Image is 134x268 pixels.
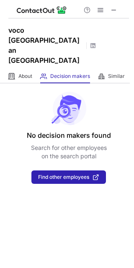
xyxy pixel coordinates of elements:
[50,73,90,80] span: Decision makers
[38,174,89,180] span: Find other employees
[31,170,106,184] button: Find other employees
[17,5,67,15] img: ContactOut v5.3.10
[108,73,125,80] span: Similar
[18,73,32,80] span: About
[31,144,107,160] p: Search for other employees on the search portal
[51,92,87,125] img: No leads found
[27,130,111,140] header: No decision makers found
[8,25,84,65] h1: voco [GEOGRAPHIC_DATA] an [GEOGRAPHIC_DATA]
